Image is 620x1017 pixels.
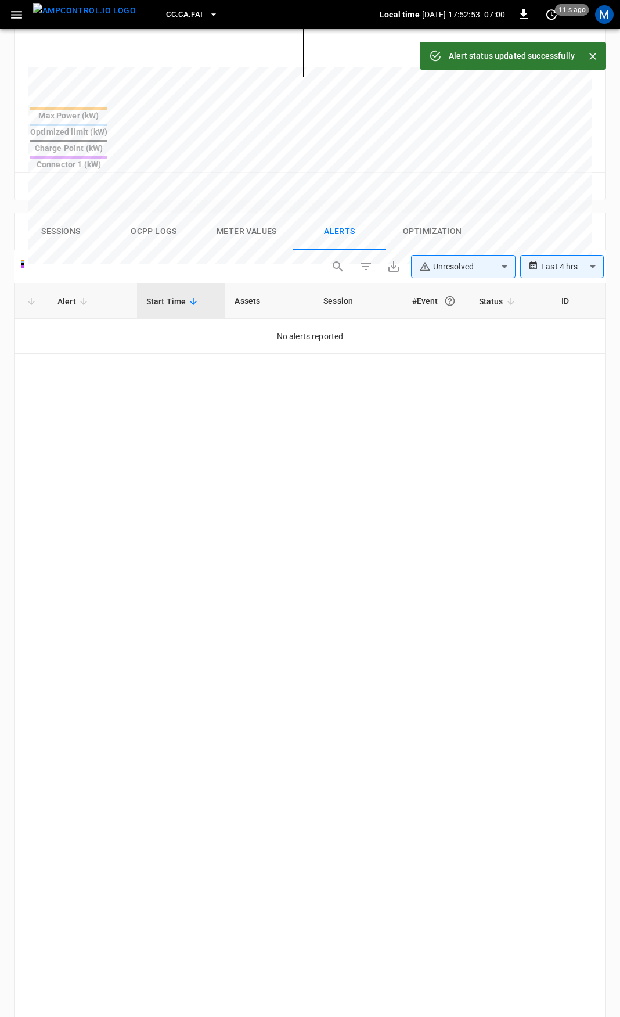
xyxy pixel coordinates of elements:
span: 11 s ago [555,4,589,16]
button: set refresh interval [542,5,561,24]
div: profile-icon [595,5,614,24]
button: Optimization [386,213,479,250]
button: Close [584,48,601,65]
div: Alert status updated successfully [449,45,575,66]
img: ampcontrol.io logo [33,3,136,18]
span: Status [479,294,518,308]
th: Session [314,283,403,319]
button: Ocpp logs [107,213,200,250]
button: An event is a single occurrence of an issue. An alert groups related events for the same asset, m... [439,290,460,311]
span: CC.CA.FAI [166,8,203,21]
th: ID [552,283,605,319]
span: Start Time [146,294,201,308]
p: Local time [380,9,420,20]
div: Unresolved [419,261,497,273]
button: CC.CA.FAI [161,3,222,26]
div: #Event [412,290,460,311]
button: Sessions [15,213,107,250]
button: Alerts [293,213,386,250]
th: Assets [225,283,314,319]
td: No alerts reported [15,319,605,354]
button: Meter Values [200,213,293,250]
div: Last 4 hrs [541,256,604,278]
span: Alert [57,294,91,308]
p: [DATE] 17:52:53 -07:00 [422,9,505,20]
